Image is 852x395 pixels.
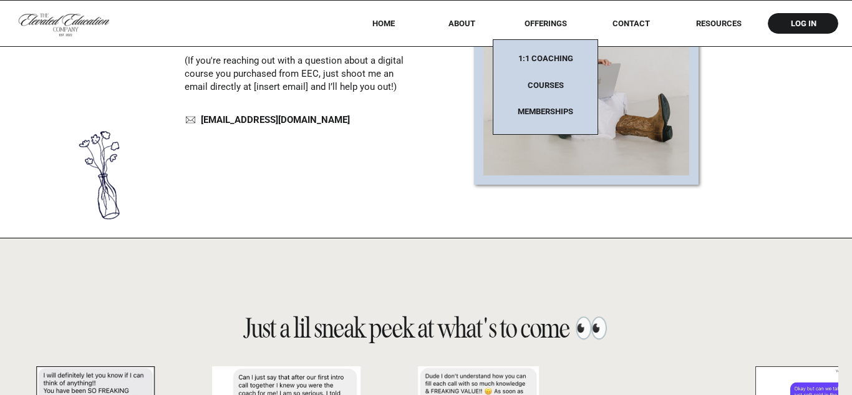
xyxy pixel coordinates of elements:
a: Courses [506,80,584,97]
a: About [440,19,484,28]
h2: Just a lil sneak peek at what's to come 👀 [238,315,614,348]
a: 1:1 coaching [506,54,584,70]
a: log in [779,19,828,28]
a: RESOURCES [679,19,758,28]
a: Memberships [506,107,584,117]
a: [EMAIL_ADDRESS][DOMAIN_NAME] [201,114,365,127]
a: Contact [604,19,659,28]
a: HOME [356,19,411,28]
a: offerings [506,19,584,28]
